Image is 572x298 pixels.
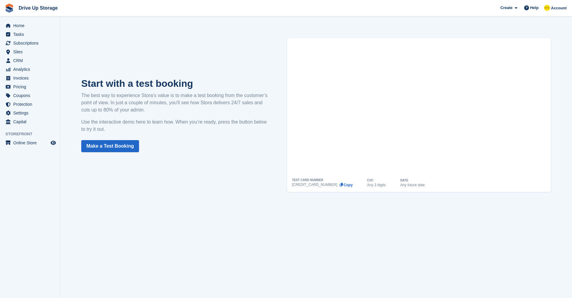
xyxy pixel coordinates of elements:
span: Create [500,5,512,11]
span: Pricing [13,83,49,91]
img: stora-icon-8386f47178a22dfd0bd8f6a31ec36ba5ce8667c1dd55bd0f319d3a0aa187defe.svg [5,4,14,13]
a: menu [3,48,57,56]
span: Invoices [13,74,49,82]
a: Make a Test Booking [81,140,139,152]
span: Protection [13,100,49,108]
span: Account [551,5,567,11]
span: Online Store [13,139,49,147]
div: CVC [367,179,373,182]
a: menu [3,56,57,65]
span: Coupons [13,91,49,100]
div: Any 3 digits [367,183,386,187]
p: Use the interactive demo here to learn how. When you’re ready, press the button below to try it out. [81,118,269,133]
a: menu [3,21,57,30]
p: The best way to experience Stora’s value is to make a test booking from the customer’s point of v... [81,92,269,114]
a: menu [3,30,57,39]
a: menu [3,118,57,126]
span: Sites [13,48,49,56]
iframe: How to Place a Test Booking [292,38,546,179]
span: Analytics [13,65,49,74]
a: menu [3,83,57,91]
div: DATE [400,179,408,182]
a: Preview store [50,139,57,146]
span: Tasks [13,30,49,39]
strong: Start with a test booking [81,78,193,89]
a: menu [3,100,57,108]
a: menu [3,139,57,147]
button: Copy [339,183,353,187]
span: Settings [13,109,49,117]
span: Home [13,21,49,30]
div: TEST CARD NUMBER [292,179,323,182]
span: CRM [13,56,49,65]
a: menu [3,109,57,117]
a: menu [3,91,57,100]
img: Crispin Vitoria [544,5,550,11]
a: Drive Up Storage [16,3,60,13]
a: menu [3,39,57,47]
span: Help [530,5,539,11]
span: Storefront [5,131,60,137]
a: menu [3,65,57,74]
div: Any future date [400,183,425,187]
span: Capital [13,118,49,126]
div: [CREDIT_CARD_NUMBER] [292,183,337,187]
a: menu [3,74,57,82]
span: Subscriptions [13,39,49,47]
